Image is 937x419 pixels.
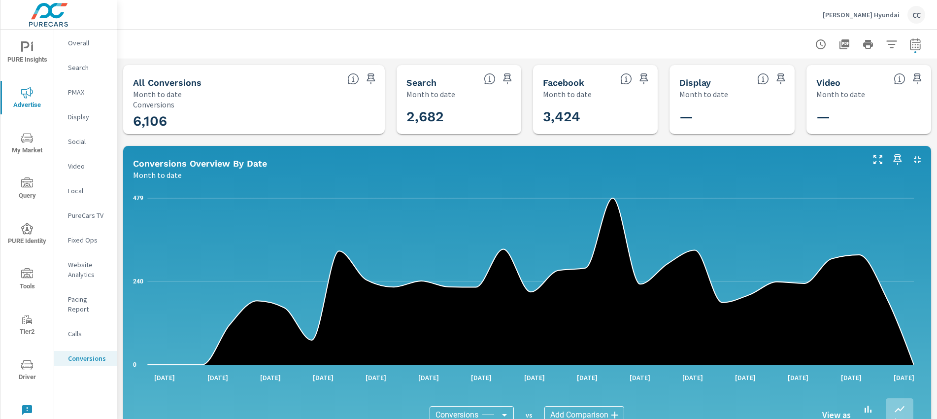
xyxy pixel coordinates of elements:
p: [PERSON_NAME] Hyundai [823,10,900,19]
h3: 3,424 [543,108,673,125]
p: [DATE] [675,373,710,383]
p: [DATE] [359,373,393,383]
text: 479 [133,195,143,202]
h5: Display [679,77,711,88]
span: All conversions reported from Facebook with duplicates filtered out [620,73,632,85]
span: Save this to your personalized report [636,71,652,87]
text: 0 [133,361,136,368]
h5: Video [816,77,840,88]
div: PMAX [54,85,117,100]
p: Calls [68,329,109,339]
div: Social [54,134,117,149]
p: Month to date [679,88,728,100]
span: Driver [3,359,51,383]
div: PureCars TV [54,208,117,223]
span: Save this to your personalized report [500,71,515,87]
p: Conversions [68,353,109,363]
div: CC [907,6,925,24]
p: Social [68,137,109,146]
p: [DATE] [411,373,446,383]
p: [DATE] [887,373,921,383]
button: Select Date Range [905,35,925,54]
div: Local [54,183,117,198]
h5: Search [406,77,436,88]
p: Fixed Ops [68,235,109,245]
p: Overall [68,38,109,48]
p: [DATE] [464,373,499,383]
span: PURE Identity [3,223,51,247]
div: Conversions [54,351,117,366]
p: Conversions [133,100,375,109]
div: Display [54,109,117,124]
h5: Facebook [543,77,584,88]
p: [DATE] [728,373,763,383]
p: Local [68,186,109,196]
div: Search [54,60,117,75]
button: Apply Filters [882,35,902,54]
span: Video Conversions include Actions, Leads and Unmapped Conversions [894,73,905,85]
h3: 6,106 [133,113,375,130]
p: Website Analytics [68,260,109,279]
p: [DATE] [147,373,182,383]
p: PMAX [68,87,109,97]
span: Display Conversions include Actions, Leads and Unmapped Conversions [757,73,769,85]
div: Overall [54,35,117,50]
p: Display [68,112,109,122]
span: All Conversions include Actions, Leads and Unmapped Conversions [347,73,359,85]
p: Search [68,63,109,72]
p: Pacing Report [68,294,109,314]
span: Save this to your personalized report [363,71,379,87]
p: Month to date [543,88,592,100]
h5: All Conversions [133,77,201,88]
p: Video [68,161,109,171]
button: "Export Report to PDF" [835,35,854,54]
p: [DATE] [201,373,235,383]
p: Month to date [816,88,865,100]
div: Video [54,159,117,174]
span: Tools [3,268,51,292]
span: My Market [3,132,51,156]
h3: — [679,108,809,125]
div: Pacing Report [54,292,117,316]
div: Website Analytics [54,257,117,282]
span: Advertise [3,87,51,111]
span: Tier2 [3,314,51,338]
p: [DATE] [834,373,869,383]
span: Search Conversions include Actions, Leads and Unmapped Conversions. [484,73,496,85]
p: [DATE] [517,373,552,383]
p: [DATE] [781,373,815,383]
p: [DATE] [253,373,288,383]
h3: 2,682 [406,108,536,125]
div: Calls [54,326,117,341]
p: [DATE] [623,373,657,383]
span: Save this to your personalized report [773,71,789,87]
h5: Conversions Overview By Date [133,158,267,169]
text: 240 [133,278,143,285]
p: [DATE] [306,373,340,383]
div: Fixed Ops [54,233,117,247]
button: Print Report [858,35,878,54]
p: PureCars TV [68,210,109,220]
p: Month to date [133,88,182,100]
span: Query [3,177,51,202]
button: Minimize Widget [909,152,925,168]
span: PURE Insights [3,41,51,66]
p: Month to date [406,88,455,100]
p: [DATE] [570,373,604,383]
p: Month to date [133,169,182,181]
